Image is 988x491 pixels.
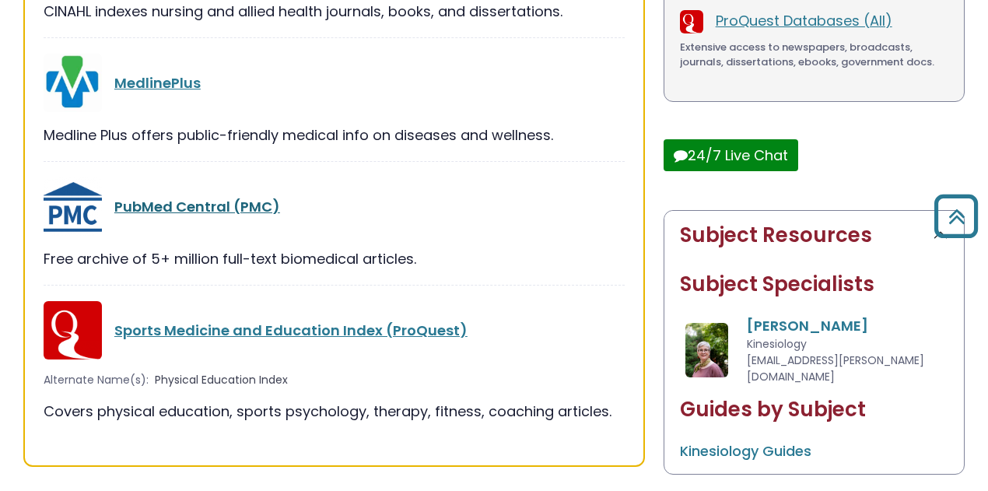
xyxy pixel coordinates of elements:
div: CINAHL indexes nursing and allied health journals, books, and dissertations. [44,1,625,22]
div: Medline Plus offers public-friendly medical info on diseases and wellness. [44,125,625,146]
h2: Guides by Subject [680,398,948,422]
a: [PERSON_NAME] [747,316,868,335]
a: Kinesiology Guides [680,441,811,461]
img: Francene Lewis [685,323,728,377]
div: Free archive of 5+ million full-text biomedical articles. [44,248,625,269]
a: PubMed Central (PMC) [114,197,280,216]
a: Back to Top [928,202,984,230]
span: [EMAIL_ADDRESS][PERSON_NAME][DOMAIN_NAME] [747,352,924,384]
button: Subject Resources [664,211,964,260]
a: Sports Medicine and Education Index (ProQuest) [114,321,468,340]
span: Kinesiology [747,336,807,352]
div: Covers physical education, sports psychology, therapy, fitness, coaching articles. [44,401,625,422]
span: Alternate Name(s): [44,372,149,388]
button: 24/7 Live Chat [664,139,798,171]
a: MedlinePlus [114,73,201,93]
a: ProQuest Databases (All) [716,11,892,30]
span: Physical Education Index [155,372,288,388]
div: Extensive access to newspapers, broadcasts, journals, dissertations, ebooks, government docs. [680,40,948,70]
h2: Subject Specialists [680,272,948,296]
